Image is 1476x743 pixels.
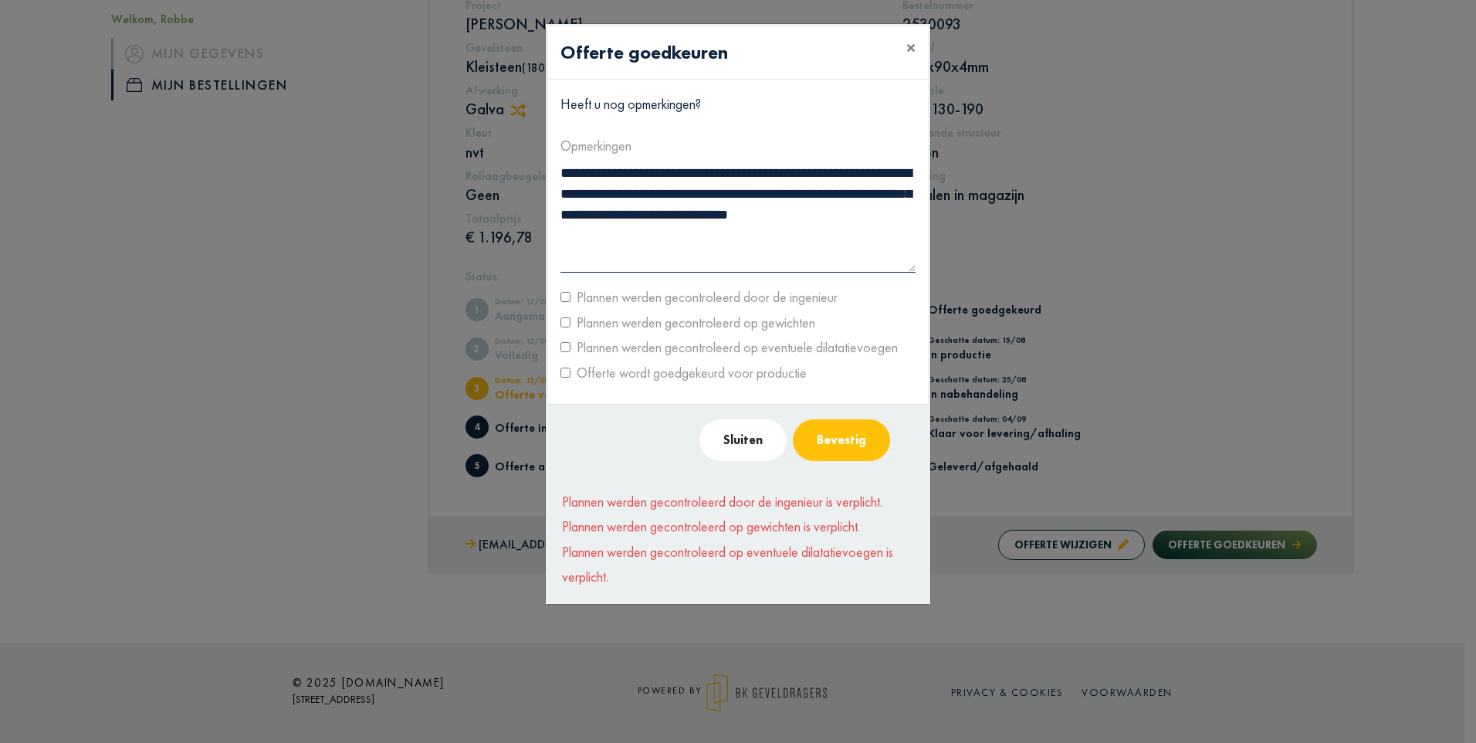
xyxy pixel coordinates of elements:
[560,92,916,117] p: Heeft u nog opmerkingen?
[548,476,928,604] div: Plannen werden gecontroleerd door de ingenieur is verplicht. Plannen werden gecontroleerd op gewi...
[560,134,631,158] label: Opmerkingen
[560,39,728,66] h4: Offerte goedkeuren
[570,361,807,385] label: Offerte wordt goedgekeurd voor productie
[570,310,815,335] label: Plannen werden gecontroleerd op gewichten
[570,335,898,360] label: Plannen werden gecontroleerd op eventuele dilatatievoegen
[906,36,916,59] span: ×
[793,419,890,461] button: Bevestig
[570,285,838,310] label: Plannen werden gecontroleerd door de ingenieur
[699,419,787,461] button: Sluiten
